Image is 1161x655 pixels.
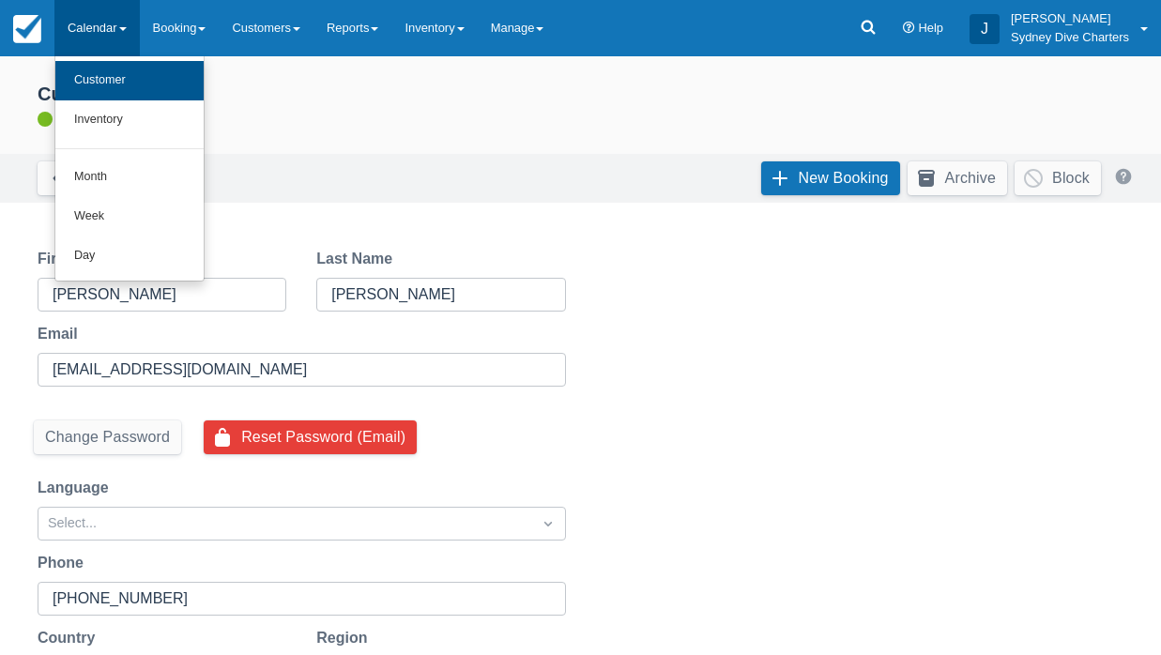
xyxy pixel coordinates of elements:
[970,14,1000,44] div: J
[761,161,900,195] a: New Booking
[1011,28,1129,47] p: Sydney Dive Charters
[34,420,181,454] button: Change Password
[55,61,204,100] a: Customer
[38,248,123,270] label: First Name
[13,15,41,43] img: checkfront-main-nav-mini-logo.png
[38,477,116,499] label: Language
[38,552,91,574] label: Phone
[908,161,1007,195] button: Archive
[38,161,120,195] a: Back
[48,513,522,534] div: Select...
[539,514,558,533] span: Dropdown icon
[1015,161,1101,195] button: Block
[38,83,1146,106] div: Customer Profile
[903,23,915,35] i: Help
[38,627,102,649] label: Country
[54,56,205,282] ul: Calendar
[55,158,204,197] a: Month
[55,236,204,276] a: Day
[15,83,1146,131] div: ACTIVE
[55,197,204,236] a: Week
[38,323,85,345] label: Email
[1011,9,1129,28] p: [PERSON_NAME]
[55,100,204,140] a: Inventory
[204,420,417,454] button: Reset Password (Email)
[316,627,374,649] label: Region
[918,21,943,35] span: Help
[316,248,400,270] label: Last Name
